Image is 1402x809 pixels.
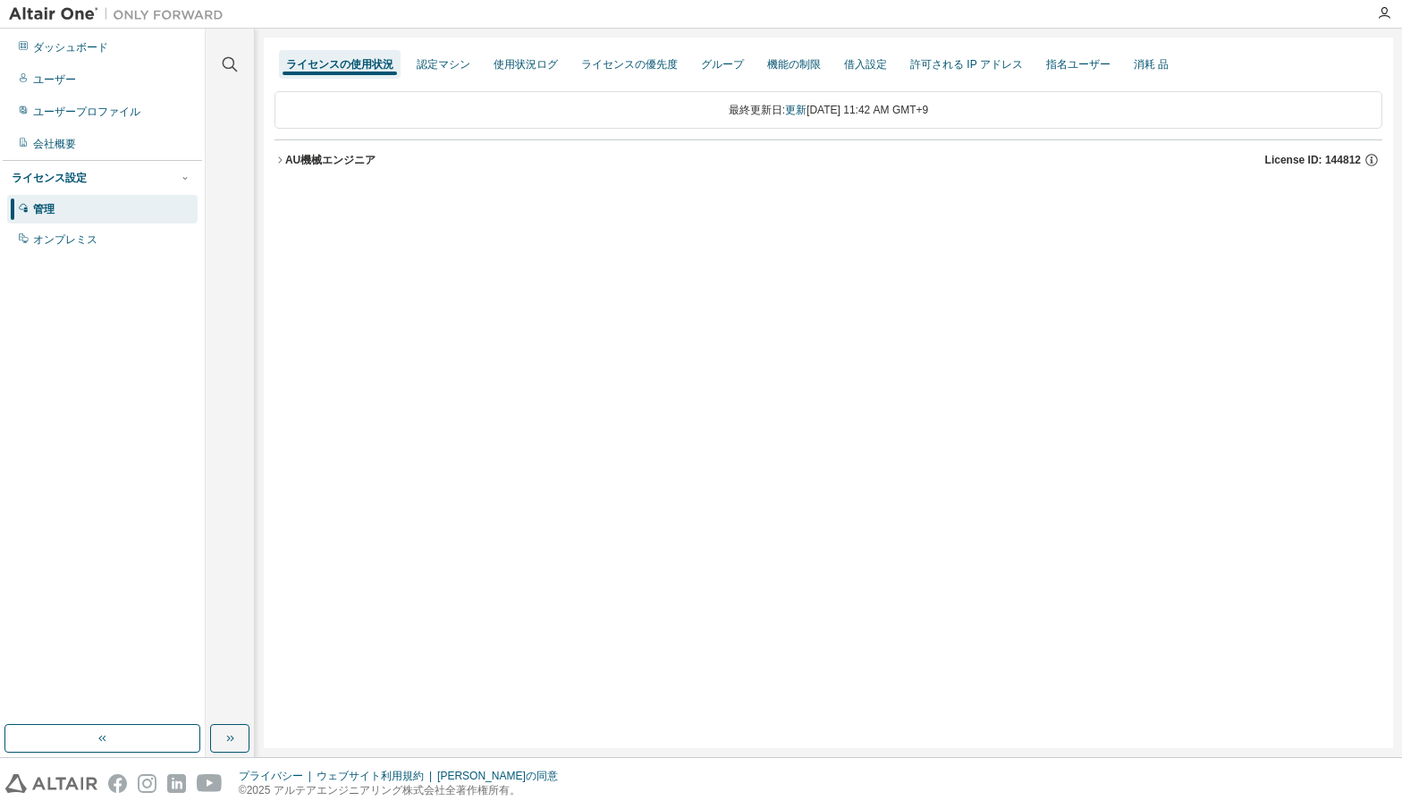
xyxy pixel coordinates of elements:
[138,774,156,793] img: instagram.svg
[317,769,437,783] div: ウェブサイト利用規約
[239,769,317,783] div: プライバシー
[5,774,97,793] img: altair_logo.svg
[33,72,76,87] div: ユーザー
[197,774,223,793] img: youtube.svg
[33,232,97,247] div: オンプレミス
[33,137,76,151] div: 会社概要
[33,105,140,119] div: ユーザープロファイル
[247,784,520,796] font: 2025 アルテアエンジニアリング株式会社全著作権所有。
[844,57,887,72] div: 借入設定
[437,769,569,783] div: [PERSON_NAME]の同意
[33,40,108,55] div: ダッシュボード
[12,171,87,185] div: ライセンス設定
[167,774,186,793] img: linkedin.svg
[286,57,393,72] div: ライセンスの使用状況
[274,91,1382,129] div: 最終更新日:
[1134,57,1169,72] div: 消耗 品
[285,154,376,166] font: AU機械エンジニア
[807,104,928,116] font: [DATE] 11:42 AM GMT+9
[1265,153,1361,167] span: License ID: 144812
[33,202,55,216] div: 管理
[910,57,1023,72] div: 許可される IP アドレス
[701,57,744,72] div: グループ
[239,783,569,798] p: ©
[1046,57,1111,72] div: 指名ユーザー
[417,57,470,72] div: 認定マシン
[108,774,127,793] img: facebook.svg
[767,57,821,72] div: 機能の制限
[9,5,232,23] img: アルタイルワン
[494,57,558,72] div: 使用状況ログ
[785,104,807,116] a: 更新
[274,140,1382,180] button: AU機械エンジニアLicense ID: 144812
[581,57,678,72] div: ライセンスの優先度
